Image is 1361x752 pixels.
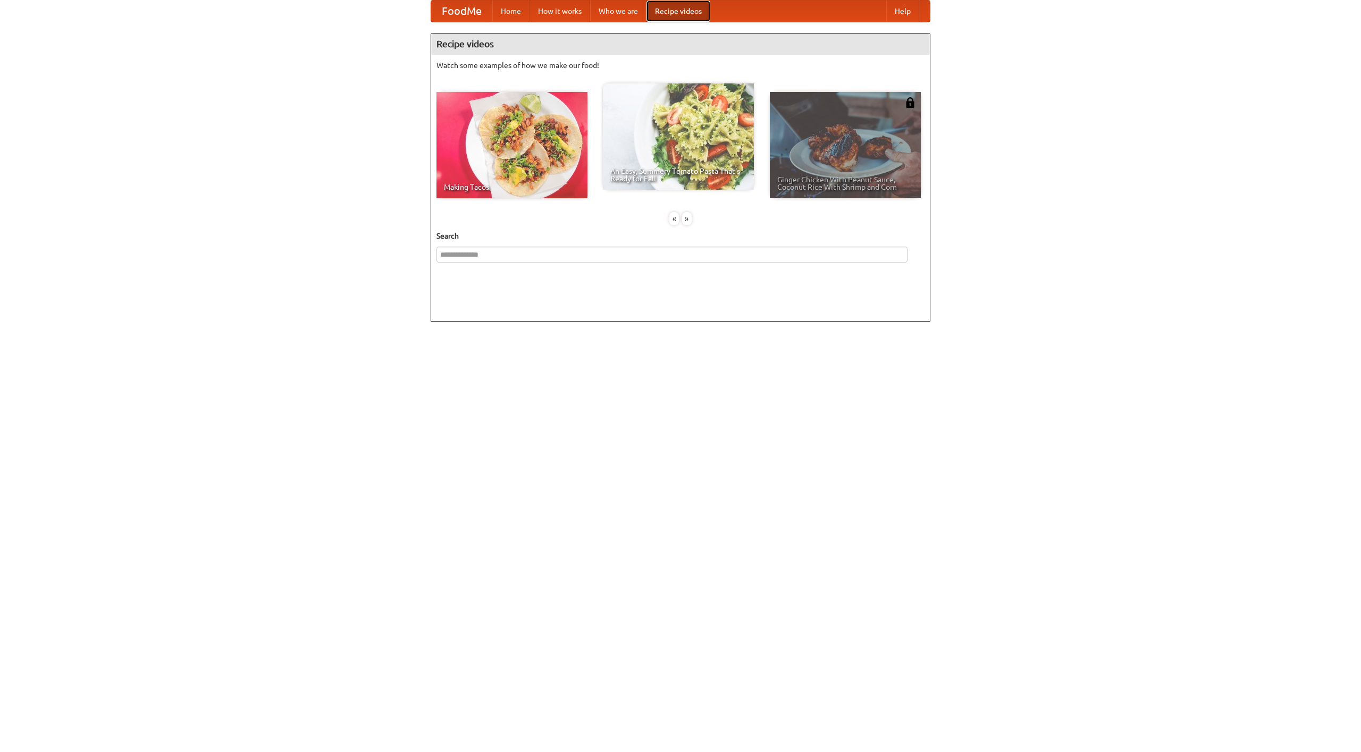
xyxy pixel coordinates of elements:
a: Home [492,1,530,22]
a: FoodMe [431,1,492,22]
span: Making Tacos [444,183,580,191]
a: Recipe videos [646,1,710,22]
div: « [669,212,679,225]
h5: Search [436,231,925,241]
p: Watch some examples of how we make our food! [436,60,925,71]
div: » [682,212,692,225]
a: An Easy, Summery Tomato Pasta That's Ready for Fall [603,83,754,190]
a: Who we are [590,1,646,22]
a: Making Tacos [436,92,587,198]
span: An Easy, Summery Tomato Pasta That's Ready for Fall [610,167,746,182]
h4: Recipe videos [431,33,930,55]
a: Help [886,1,919,22]
img: 483408.png [905,97,915,108]
a: How it works [530,1,590,22]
